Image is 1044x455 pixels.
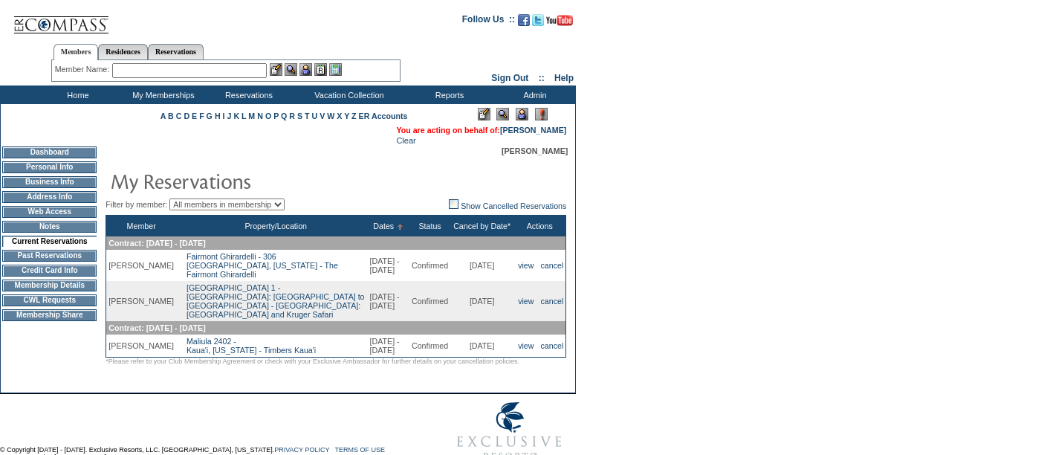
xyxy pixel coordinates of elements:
a: Residences [98,44,148,59]
a: V [320,112,325,120]
a: Show Cancelled Reservations [449,201,566,210]
img: Impersonate [299,63,312,76]
a: Q [281,112,287,120]
a: H [215,112,221,120]
a: Cancel by Date* [453,222,510,230]
a: Y [344,112,349,120]
a: [GEOGRAPHIC_DATA] 1 -[GEOGRAPHIC_DATA]: [GEOGRAPHIC_DATA] to [GEOGRAPHIC_DATA] - [GEOGRAPHIC_DATA... [187,283,365,319]
a: S [297,112,302,120]
td: [PERSON_NAME] [106,281,176,321]
a: view [518,261,534,270]
a: Members [54,44,99,60]
span: *Please refer to your Club Membership Agreement or check with your Exclusive Ambassador for furth... [106,358,519,365]
a: J [227,112,231,120]
a: view [518,297,534,306]
span: :: [539,73,545,83]
td: Confirmed [409,250,450,281]
a: G [207,112,213,120]
img: Compass Home [13,4,109,34]
a: view [518,341,534,350]
a: Help [554,73,574,83]
td: Past Reservations [2,250,97,262]
td: Current Reservations [2,236,97,247]
td: My Memberships [119,85,204,104]
a: U [312,112,318,120]
span: Filter by member: [106,200,167,209]
a: M [248,112,255,120]
td: [DATE] [450,335,513,358]
img: chk_off.JPG [449,199,458,209]
span: Contract: [DATE] - [DATE] [108,239,205,248]
img: Ascending [394,224,403,230]
td: [DATE] - [DATE] [368,281,409,321]
a: Dates [373,222,394,230]
td: [PERSON_NAME] [106,335,176,358]
img: View [285,63,297,76]
a: Reservations [148,44,204,59]
td: Admin [490,85,576,104]
img: View Mode [496,108,509,120]
td: Personal Info [2,161,97,173]
a: ER Accounts [359,112,408,120]
td: Home [33,85,119,104]
a: PRIVACY POLICY [274,446,329,454]
td: Credit Card Info [2,265,97,277]
a: Maliula 2402 -Kaua'i, [US_STATE] - Timbers Kaua'i [187,337,316,355]
a: cancel [541,261,564,270]
a: B [168,112,174,120]
a: C [176,112,182,120]
a: L [241,112,246,120]
a: Member [127,222,156,230]
a: F [199,112,204,120]
td: Dashboard [2,146,97,158]
td: CWL Requests [2,294,97,306]
td: Vacation Collection [290,85,405,104]
td: Web Access [2,206,97,218]
td: [DATE] - [DATE] [368,250,409,281]
a: cancel [541,297,564,306]
img: Subscribe to our YouTube Channel [546,15,573,26]
a: D [184,112,189,120]
img: Impersonate [516,108,528,120]
a: TERMS OF USE [335,446,386,454]
a: [PERSON_NAME] [500,126,566,135]
td: Reports [405,85,490,104]
td: [DATE] [450,250,513,281]
a: Follow us on Twitter [532,19,544,28]
a: P [273,112,279,120]
a: Clear [396,136,415,145]
img: Follow us on Twitter [532,14,544,26]
a: Status [418,222,441,230]
img: Become our fan on Facebook [518,14,530,26]
td: Confirmed [409,335,450,358]
img: Reservations [314,63,327,76]
td: [PERSON_NAME] [106,250,176,281]
td: Membership Share [2,309,97,321]
a: N [257,112,263,120]
a: E [192,112,197,120]
a: O [265,112,271,120]
td: Address Info [2,191,97,203]
a: X [337,112,342,120]
span: Contract: [DATE] - [DATE] [108,323,205,332]
th: Actions [513,216,566,237]
img: b_calculator.gif [329,63,342,76]
img: b_edit.gif [270,63,282,76]
td: Notes [2,221,97,233]
img: Edit Mode [478,108,490,120]
a: K [233,112,239,120]
td: Business Info [2,176,97,188]
td: [DATE] [450,281,513,321]
a: I [223,112,225,120]
td: [DATE] - [DATE] [368,335,409,358]
td: Confirmed [409,281,450,321]
a: W [327,112,334,120]
a: cancel [541,341,564,350]
a: T [305,112,310,120]
a: Z [351,112,357,120]
a: Fairmont Ghirardelli - 306[GEOGRAPHIC_DATA], [US_STATE] - The Fairmont Ghirardelli [187,252,338,279]
a: Sign Out [491,73,528,83]
img: Log Concern/Member Elevation [535,108,548,120]
a: Subscribe to our YouTube Channel [546,19,573,28]
a: Become our fan on Facebook [518,19,530,28]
